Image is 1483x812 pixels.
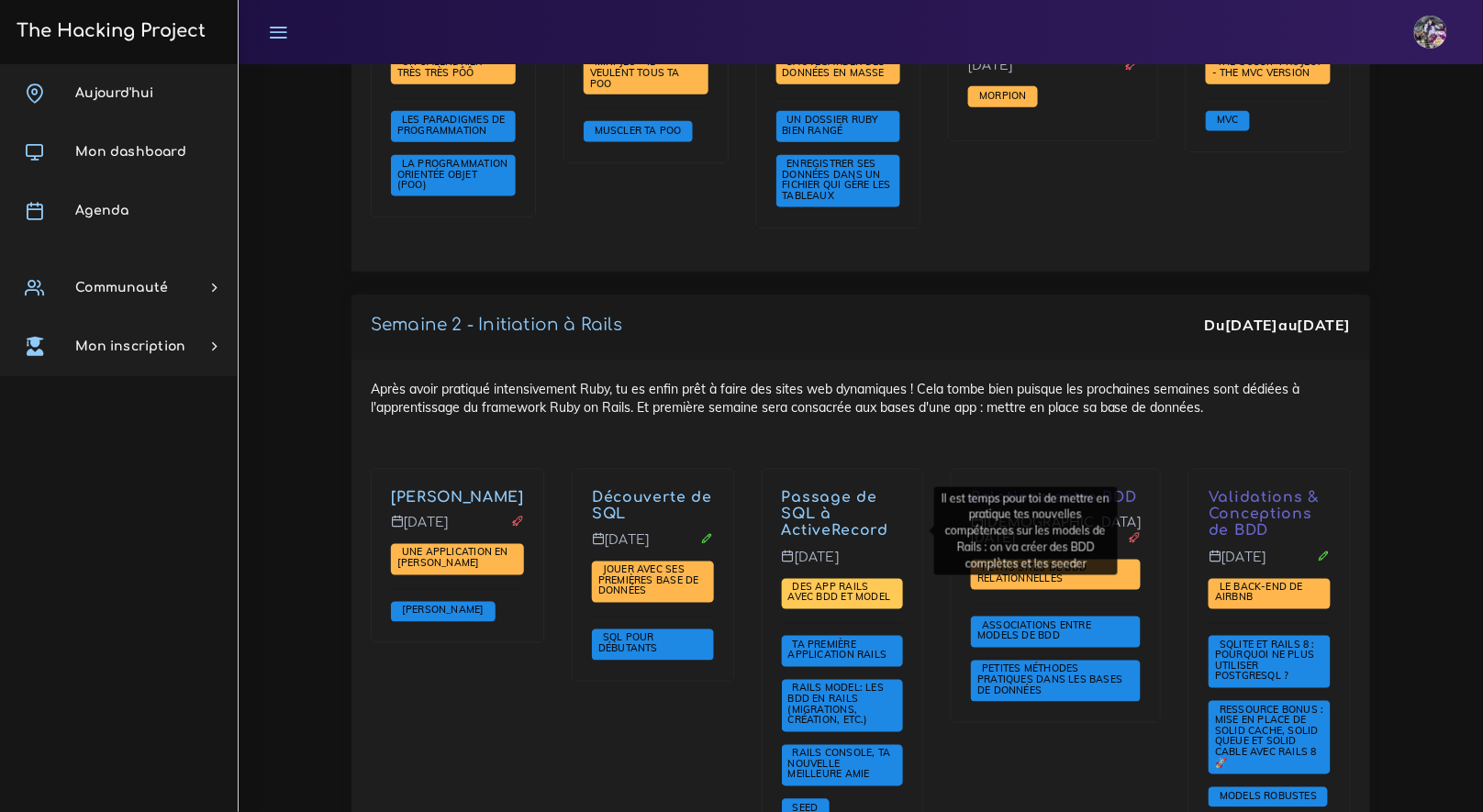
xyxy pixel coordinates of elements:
strong: [DATE] [1298,316,1351,334]
a: MVC [1212,114,1243,127]
span: Communauté [75,281,168,295]
a: Les paradigmes de programmation [397,114,506,138]
p: [DATE] [1209,551,1331,580]
span: Mini jeu - il veulent tous ta POO [590,55,680,89]
p: [DEMOGRAPHIC_DATA][DATE] [968,42,1138,87]
a: The Gossip Project - The MVC version [1212,56,1322,80]
a: [PERSON_NAME] [397,605,489,617]
strong: [DATE] [1225,316,1278,334]
span: SQLite et Rails 8 : Pourquoi ne plus utiliser PostgreSQL ? [1215,639,1315,684]
a: Rails Model: les BDD en Rails (migrations, création, etc.) [788,683,884,728]
span: [PERSON_NAME] [397,604,489,617]
a: Jouer avec ses premières base de données [598,564,699,598]
span: Une application en [PERSON_NAME] [397,546,508,570]
a: Morpion [975,90,1031,103]
a: Des app Rails avec BDD et Model [788,582,896,606]
a: Ta première application Rails [788,639,892,662]
div: Du au [1205,315,1351,336]
img: eg54bupqcshyolnhdacp.jpg [1414,16,1447,49]
span: SQL pour débutants [598,631,663,655]
span: Petites méthodes pratiques dans les bases de données [977,662,1122,696]
span: Mon inscription [75,339,185,353]
span: Ressource Bonus : Mise en place de Solid Cache, Solid Queue et Solid Cable avec Rails 8 🚀 [1215,704,1324,770]
span: Associations entre models de BDD [977,619,1091,643]
span: Aujourd'hui [75,86,153,100]
span: Le Back-end de Airbnb [1215,581,1303,605]
span: Enregistrer ses données dans un fichier qui gère les tableaux [783,157,891,202]
span: Un calendrier très très PÔÔ [397,55,483,79]
a: Enregistrer ses données dans un fichier qui gère les tableaux [783,158,891,203]
span: Un dossier Ruby bien rangé [783,113,878,137]
div: Il est temps pour toi de mettre en pratique tes nouvelles compétences sur les models de Rails : o... [934,487,1118,575]
span: Petits sites de BDD relationnelles [977,562,1087,585]
a: Semaine 2 - Initiation à Rails [371,316,622,334]
span: Mon dashboard [75,145,186,159]
p: Validations & Conceptions de BDD [1209,489,1331,540]
span: Jouer avec ses premières base de données [598,563,699,597]
span: Morpion [975,89,1031,102]
h3: The Hacking Project [11,21,206,41]
span: Les paradigmes de programmation [397,113,506,137]
span: The Gossip Project - The MVC version [1212,55,1322,79]
span: Sauvegarder des données en masse [783,55,889,79]
span: Muscler ta POO [590,124,686,137]
span: Des app Rails avec BDD et Model [788,581,896,605]
span: La Programmation Orientée Objet (POO) [397,157,507,191]
span: MVC [1212,113,1243,126]
a: Sauvegarder des données en masse [783,56,889,80]
a: [PERSON_NAME] [391,489,524,506]
a: Un calendrier très très PÔÔ [397,56,483,80]
p: [DATE] [592,533,714,562]
span: Rails Console, ta nouvelle meilleure amie [788,747,891,781]
a: Rails Console, ta nouvelle meilleure amie [788,748,891,782]
span: Models robustes [1215,790,1321,803]
a: Découverte de SQL [592,489,712,523]
a: Un dossier Ruby bien rangé [783,114,878,138]
p: [DATE] [391,516,524,545]
a: La Programmation Orientée Objet (POO) [397,158,507,192]
span: Agenda [75,204,128,217]
span: Rails Model: les BDD en Rails (migrations, création, etc.) [788,682,884,727]
a: Passage de SQL à ActiveRecord [782,489,888,540]
a: SQL pour débutants [598,632,663,656]
a: Une application en [PERSON_NAME] [397,547,508,571]
a: Muscler ta POO [590,125,686,138]
p: [DATE] [782,551,904,580]
a: Mini jeu - il veulent tous ta POO [590,56,680,90]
